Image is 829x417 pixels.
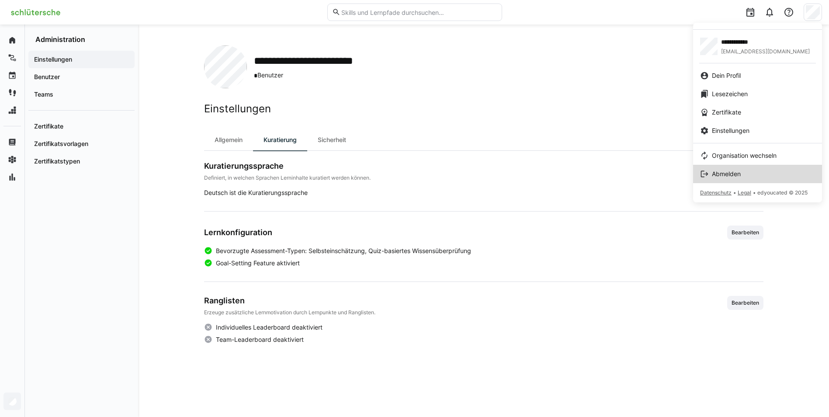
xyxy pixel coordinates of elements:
[721,48,810,55] span: [EMAIL_ADDRESS][DOMAIN_NAME]
[712,71,741,80] span: Dein Profil
[712,151,777,160] span: Organisation wechseln
[712,108,741,117] span: Zertifikate
[733,189,736,196] span: •
[753,189,756,196] span: •
[712,170,741,178] span: Abmelden
[712,90,748,98] span: Lesezeichen
[700,189,732,196] span: Datenschutz
[757,189,808,196] span: edyoucated © 2025
[712,126,749,135] span: Einstellungen
[738,189,751,196] span: Legal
